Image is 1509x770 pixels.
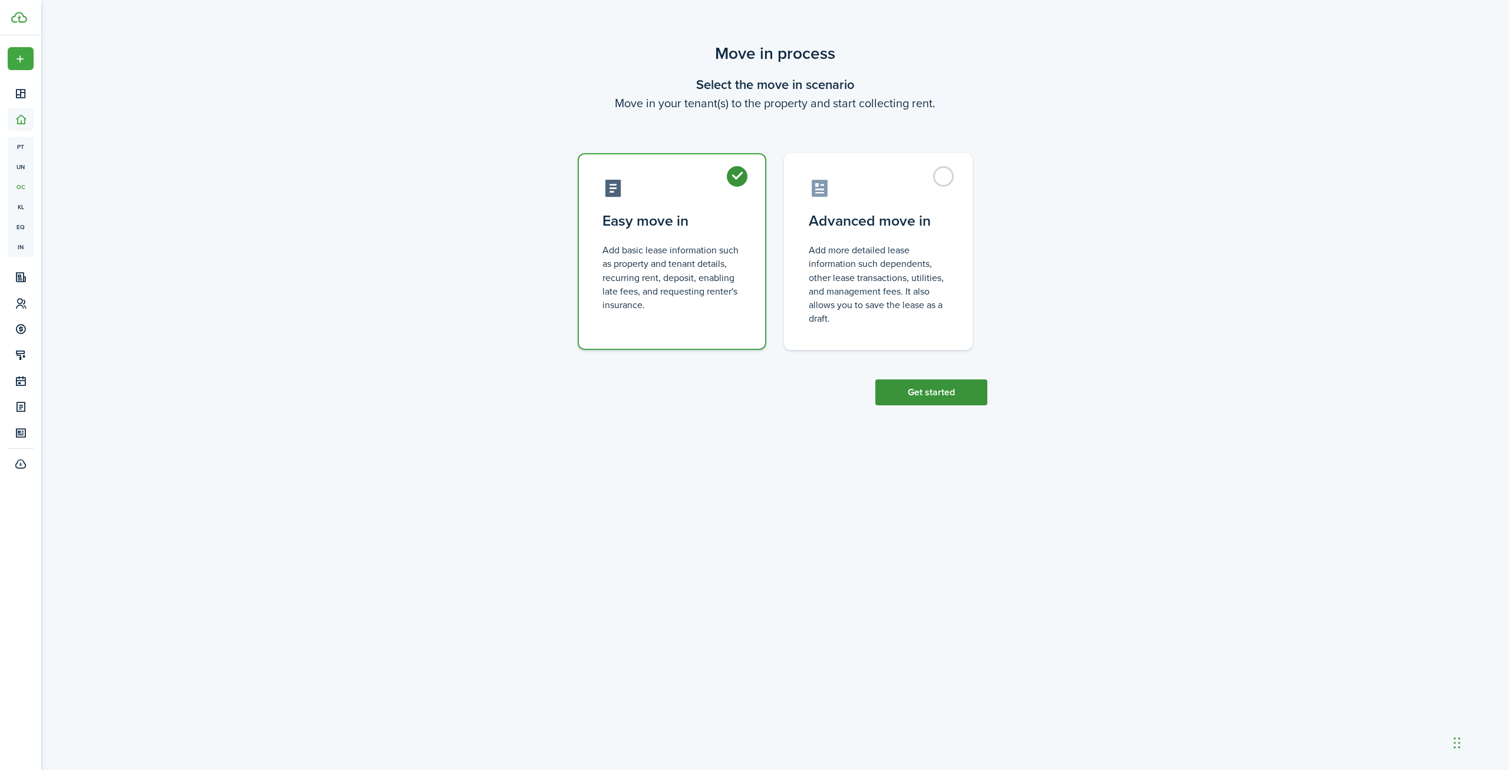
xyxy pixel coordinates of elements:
[8,137,34,157] a: pt
[8,237,34,257] a: in
[809,210,948,232] control-radio-card-title: Advanced move in
[563,41,987,66] scenario-title: Move in process
[8,157,34,177] a: un
[8,197,34,217] a: kl
[11,12,27,23] img: TenantCloud
[8,177,34,197] a: oc
[875,379,987,405] button: Get started
[563,75,987,94] wizard-step-header-title: Select the move in scenario
[8,47,34,70] button: Open menu
[1313,643,1509,770] iframe: Chat Widget
[809,243,948,325] control-radio-card-description: Add more detailed lease information such dependents, other lease transactions, utilities, and man...
[563,94,987,112] wizard-step-header-description: Move in your tenant(s) to the property and start collecting rent.
[1454,725,1461,761] div: Drag
[602,243,742,312] control-radio-card-description: Add basic lease information such as property and tenant details, recurring rent, deposit, enablin...
[602,210,742,232] control-radio-card-title: Easy move in
[8,217,34,237] a: eq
